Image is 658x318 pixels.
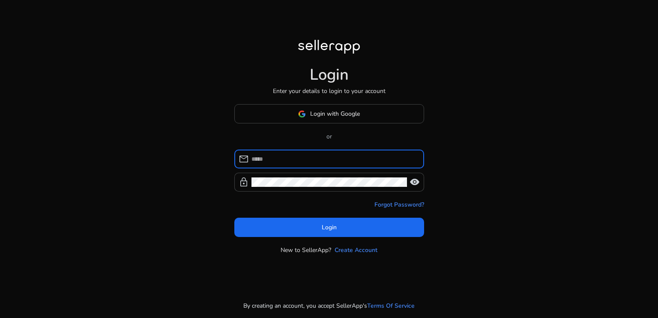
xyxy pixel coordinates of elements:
p: New to SellerApp? [281,246,331,255]
button: Login [234,218,424,237]
a: Create Account [335,246,377,255]
span: Login with Google [310,109,360,118]
h1: Login [310,66,349,84]
span: visibility [410,177,420,187]
p: Enter your details to login to your account [273,87,386,96]
p: or [234,132,424,141]
span: mail [239,154,249,164]
a: Forgot Password? [374,200,424,209]
span: lock [239,177,249,187]
a: Terms Of Service [367,301,415,310]
button: Login with Google [234,104,424,123]
img: google-logo.svg [298,110,306,118]
span: Login [322,223,337,232]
